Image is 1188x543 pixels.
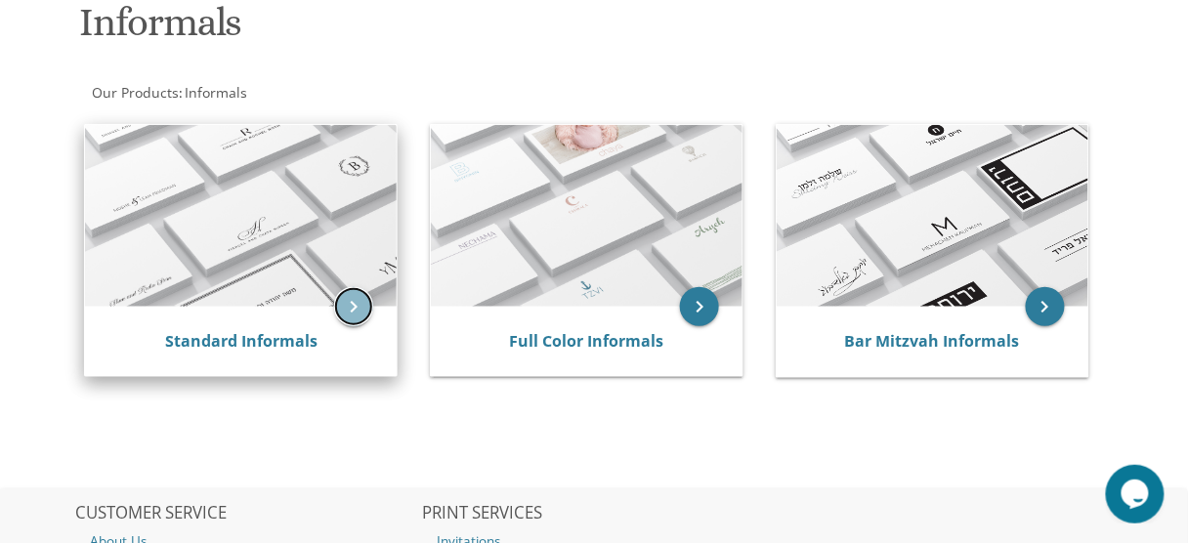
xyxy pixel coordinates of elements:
a: Full Color Informals [509,330,663,352]
a: Informals [183,83,247,102]
a: keyboard_arrow_right [334,287,373,326]
img: Bar Mitzvah Informals [777,125,1088,307]
img: Full Color Informals [431,125,742,307]
a: keyboard_arrow_right [1026,287,1065,326]
a: Bar Mitzvah Informals [845,330,1020,352]
a: Standard Informals [165,330,318,352]
img: Standard Informals [85,125,397,307]
span: Informals [185,83,247,102]
a: keyboard_arrow_right [680,287,719,326]
div: : [75,83,594,103]
iframe: chat widget [1106,465,1168,523]
h2: CUSTOMER SERVICE [75,504,419,523]
h2: PRINT SERVICES [422,504,766,523]
h1: Informals [79,1,756,59]
a: Our Products [90,83,179,102]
